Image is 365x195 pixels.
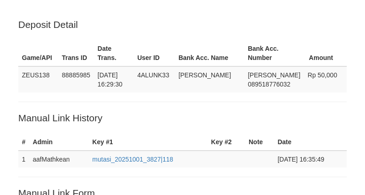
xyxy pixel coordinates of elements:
span: 4ALUNK33 [137,71,169,79]
th: Game/API [18,40,58,66]
span: Rp 50,000 [308,71,337,79]
th: Key #2 [208,134,245,151]
td: 1 [18,151,29,168]
th: # [18,134,29,151]
span: [PERSON_NAME] [178,71,231,79]
a: mutasi_20251001_3827|118 [92,156,173,163]
th: Admin [29,134,89,151]
span: [PERSON_NAME] [248,71,300,79]
th: Note [245,134,274,151]
span: [DATE] 16:29:30 [98,71,123,88]
th: Date [274,134,347,151]
p: Manual Link History [18,111,347,125]
th: Bank Acc. Name [175,40,244,66]
th: Trans ID [58,40,94,66]
span: Copy 089518776032 to clipboard [248,81,290,88]
td: [DATE] 16:35:49 [274,151,347,168]
p: Deposit Detail [18,18,347,31]
td: 88885985 [58,66,94,92]
th: User ID [134,40,175,66]
th: Key #1 [89,134,207,151]
th: Amount [304,40,347,66]
td: ZEUS138 [18,66,58,92]
th: Bank Acc. Number [244,40,304,66]
th: Date Trans. [94,40,134,66]
td: aafMathkean [29,151,89,168]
